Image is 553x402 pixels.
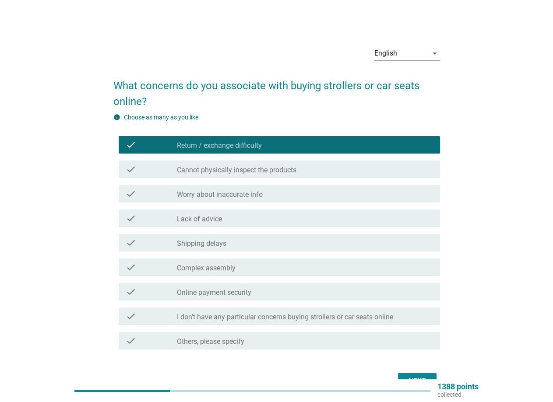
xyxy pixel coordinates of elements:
[177,264,236,273] label: Complex assembly
[126,164,136,175] i: check
[405,376,430,386] div: Next
[177,215,222,224] label: Lack of advice
[124,114,198,121] label: Choose as many as you like
[437,383,479,391] p: 1388 points
[126,238,136,248] i: check
[374,49,397,57] div: English
[126,189,136,199] i: check
[177,190,263,199] label: Worry about inaccurate info
[177,239,226,248] label: Shipping delays
[126,311,136,322] i: check
[126,336,136,346] i: check
[126,213,136,224] i: check
[437,391,479,399] p: collected
[113,114,120,121] i: info
[430,48,440,59] i: arrow_drop_down
[126,140,136,150] i: check
[177,141,262,150] label: Return / exchange difficulty
[177,337,244,346] label: Others, please specify
[113,69,440,109] h2: What concerns do you associate with buying strollers or car seats online?
[177,313,393,322] label: I don't have any particular concerns buying strollers or car seats online
[398,373,437,389] button: Next
[177,166,296,175] label: Cannot physically inspect the products
[126,262,136,273] i: check
[126,287,136,297] i: check
[177,288,251,297] label: Online payment security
